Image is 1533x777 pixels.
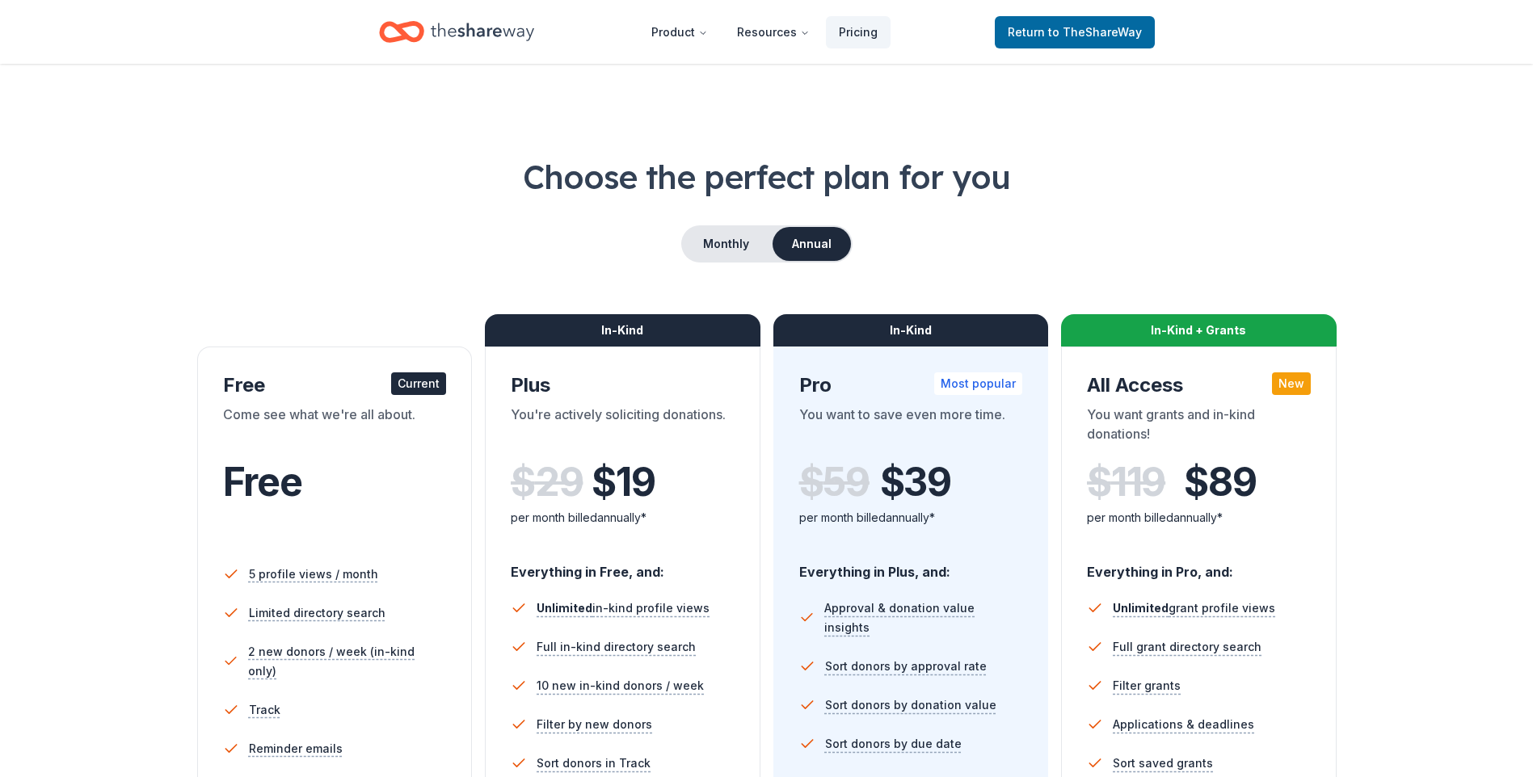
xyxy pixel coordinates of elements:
span: Unlimited [537,601,592,615]
div: Current [391,372,446,395]
div: In-Kind [485,314,760,346]
div: Most popular [934,372,1022,395]
div: per month billed annually* [1087,508,1311,527]
div: Everything in Plus, and: [799,548,1023,582]
div: Come see what we're all about. [223,405,447,450]
span: Applications & deadlines [1113,715,1254,734]
span: to TheShareWay [1048,25,1142,39]
div: Everything in Free, and: [511,548,735,582]
div: Everything in Pro, and: [1087,548,1311,582]
button: Resources [724,16,823,48]
div: per month billed annually* [511,508,735,527]
div: You're actively soliciting donations. [511,405,735,450]
div: Pro [799,372,1023,398]
div: Plus [511,372,735,398]
div: per month billed annually* [799,508,1023,527]
span: Sort saved grants [1113,754,1213,773]
div: You want grants and in-kind donations! [1087,405,1311,450]
span: Sort donors by due date [825,734,962,754]
span: Sort donors by donation value [825,695,996,715]
button: Monthly [683,227,769,261]
span: Approval & donation value insights [824,598,1022,637]
span: $ 89 [1184,460,1256,505]
span: Filter grants [1113,676,1181,695]
span: Unlimited [1113,601,1169,615]
span: Filter by new donors [537,715,652,734]
span: Return [1008,23,1142,42]
span: $ 19 [592,460,655,505]
div: New [1272,372,1311,395]
a: Pricing [826,16,891,48]
button: Product [638,16,721,48]
h1: Choose the perfect plan for you [65,154,1468,199]
span: Free [223,458,302,506]
a: Returnto TheShareWay [995,16,1155,48]
span: in-kind profile views [537,601,710,615]
span: Track [249,700,280,720]
span: 2 new donors / week (in-kind only) [248,642,446,681]
div: In-Kind + Grants [1061,314,1337,346]
a: Home [379,13,534,51]
span: grant profile views [1113,601,1275,615]
button: Annual [773,227,851,261]
span: $ 39 [880,460,951,505]
div: All Access [1087,372,1311,398]
span: Full grant directory search [1113,637,1261,657]
span: Full in-kind directory search [537,637,696,657]
span: 10 new in-kind donors / week [537,676,704,695]
span: Limited directory search [249,603,385,623]
div: Free [223,372,447,398]
span: Reminder emails [249,739,343,758]
span: 5 profile views / month [249,565,378,584]
span: Sort donors by approval rate [825,657,987,676]
span: Sort donors in Track [537,754,651,773]
div: You want to save even more time. [799,405,1023,450]
nav: Main [638,13,891,51]
div: In-Kind [773,314,1049,346]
